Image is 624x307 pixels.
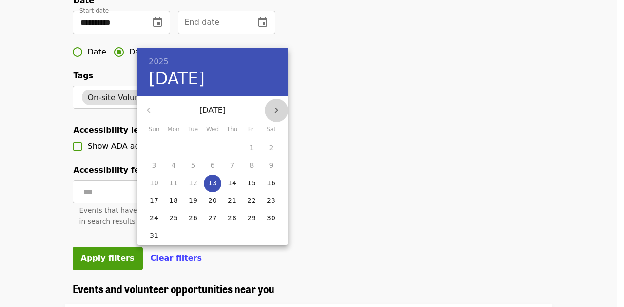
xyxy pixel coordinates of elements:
[208,213,217,223] p: 27
[184,125,202,135] span: Tue
[243,125,260,135] span: Fri
[189,196,197,205] p: 19
[184,192,202,210] button: 19
[150,231,158,240] p: 31
[150,213,158,223] p: 24
[223,125,241,135] span: Thu
[150,196,158,205] p: 17
[223,210,241,227] button: 28
[165,210,182,227] button: 25
[208,196,217,205] p: 20
[223,175,241,192] button: 14
[149,69,205,89] button: [DATE]
[145,210,163,227] button: 24
[204,210,221,227] button: 27
[262,175,280,192] button: 16
[228,213,236,223] p: 28
[165,192,182,210] button: 18
[247,196,256,205] p: 22
[262,125,280,135] span: Sat
[184,210,202,227] button: 26
[223,192,241,210] button: 21
[243,175,260,192] button: 15
[165,125,182,135] span: Mon
[145,192,163,210] button: 17
[145,227,163,245] button: 31
[169,213,178,223] p: 25
[145,125,163,135] span: Sun
[208,178,217,188] p: 13
[169,196,178,205] p: 18
[262,210,280,227] button: 30
[267,213,275,223] p: 30
[160,105,265,116] p: [DATE]
[243,192,260,210] button: 22
[204,192,221,210] button: 20
[262,192,280,210] button: 23
[228,196,236,205] p: 21
[243,210,260,227] button: 29
[149,55,169,69] button: 2025
[267,196,275,205] p: 23
[204,175,221,192] button: 13
[204,125,221,135] span: Wed
[247,178,256,188] p: 15
[247,213,256,223] p: 29
[267,178,275,188] p: 16
[189,213,197,223] p: 26
[228,178,236,188] p: 14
